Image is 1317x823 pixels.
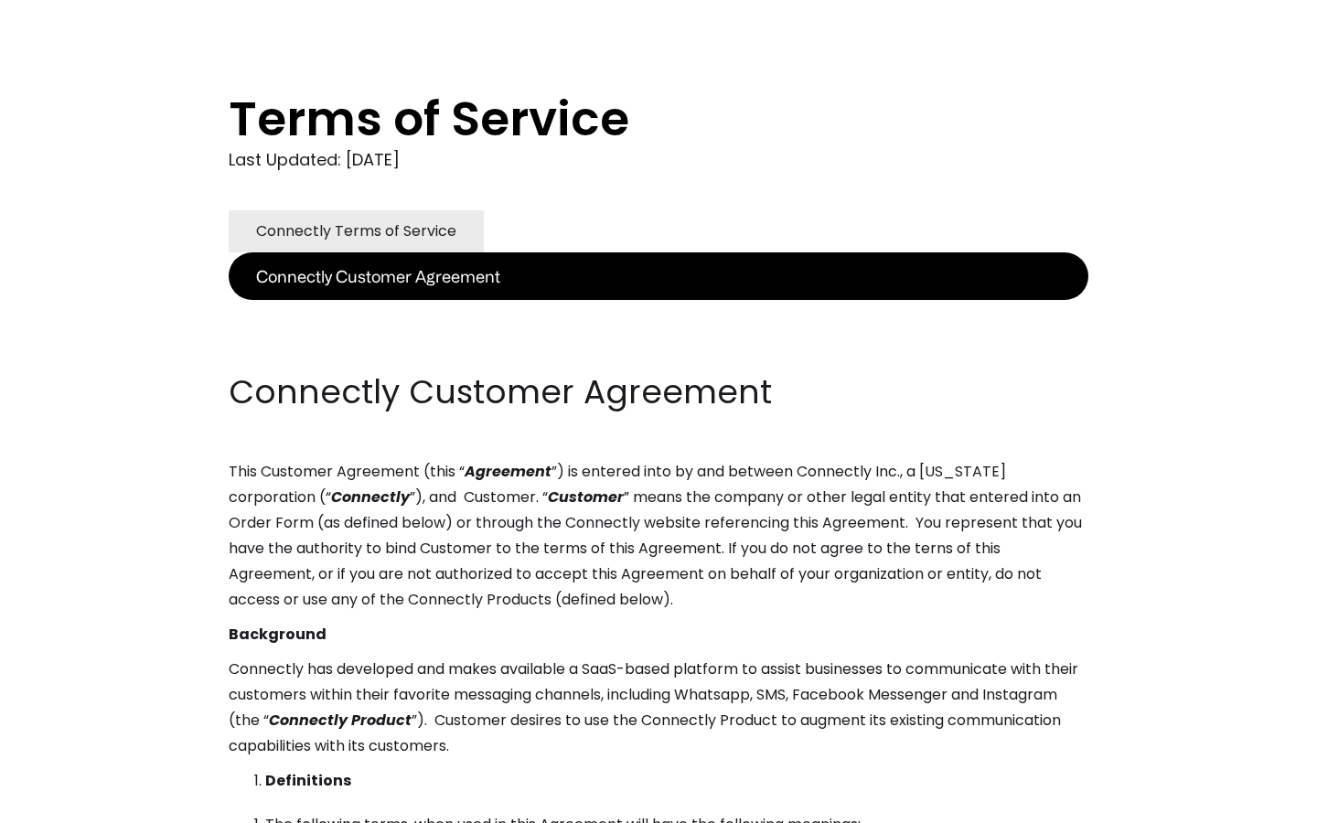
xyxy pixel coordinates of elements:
[229,657,1088,759] p: Connectly has developed and makes available a SaaS-based platform to assist businesses to communi...
[265,770,351,791] strong: Definitions
[37,791,110,817] ul: Language list
[256,263,500,289] div: Connectly Customer Agreement
[229,91,1015,146] h1: Terms of Service
[229,459,1088,613] p: This Customer Agreement (this “ ”) is entered into by and between Connectly Inc., a [US_STATE] co...
[229,300,1088,326] p: ‍
[331,486,410,508] em: Connectly
[256,219,456,244] div: Connectly Terms of Service
[229,335,1088,360] p: ‍
[229,624,327,645] strong: Background
[229,369,1088,415] h2: Connectly Customer Agreement
[548,486,624,508] em: Customer
[465,461,551,482] em: Agreement
[229,146,1088,174] div: Last Updated: [DATE]
[269,710,412,731] em: Connectly Product
[18,789,110,817] aside: Language selected: English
